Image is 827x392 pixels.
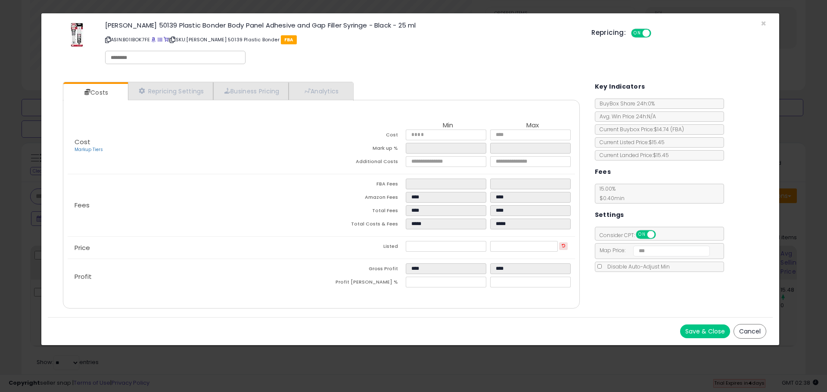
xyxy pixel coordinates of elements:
a: Repricing Settings [128,82,213,100]
p: Cost [68,139,321,153]
td: FBA Fees [321,179,406,192]
a: Analytics [289,82,352,100]
span: ( FBA ) [670,126,684,133]
h3: [PERSON_NAME] 50139 Plastic Bonder Body Panel Adhesive and Gap Filler Syringe - Black - 25 ml [105,22,578,28]
p: Profit [68,273,321,280]
span: Consider CPT: [595,231,667,239]
td: Total Costs & Fees [321,219,406,232]
th: Min [406,122,490,130]
span: $0.40 min [595,194,625,202]
a: All offer listings [158,36,162,43]
a: Business Pricing [213,82,289,100]
td: Amazon Fees [321,192,406,205]
span: OFF [654,231,668,238]
a: Costs [63,84,127,101]
a: BuyBox page [151,36,156,43]
th: Max [490,122,575,130]
td: Total Fees [321,205,406,219]
span: FBA [281,35,297,44]
span: Disable Auto-Adjust Min [603,263,670,270]
span: OFF [650,30,664,37]
h5: Repricing: [591,29,626,36]
td: Listed [321,241,406,254]
p: ASIN: B01IBOK7FE | SKU: [PERSON_NAME] 50139 Plastic Bonder [105,33,578,46]
img: 41xSKHmJgXL._SL60_.jpg [64,22,90,48]
a: Your listing only [164,36,168,43]
td: Profit [PERSON_NAME] % [321,277,406,290]
h5: Key Indicators [595,81,645,92]
td: Cost [321,130,406,143]
button: Cancel [734,324,766,339]
span: Current Listed Price: $15.45 [595,139,665,146]
td: Additional Costs [321,156,406,170]
span: Avg. Win Price 24h: N/A [595,113,656,120]
span: 15.00 % [595,185,625,202]
p: Fees [68,202,321,209]
span: ON [632,30,643,37]
p: Price [68,244,321,251]
h5: Settings [595,210,624,220]
button: Save & Close [680,324,730,338]
td: Mark up % [321,143,406,156]
span: ON [637,231,647,238]
span: Map Price: [595,247,710,254]
span: Current Buybox Price: [595,126,684,133]
span: $14.74 [654,126,684,133]
h5: Fees [595,167,611,177]
span: BuyBox Share 24h: 0% [595,100,655,107]
span: Current Landed Price: $15.45 [595,151,669,159]
a: Markup Tiers [75,146,103,153]
span: × [761,17,766,30]
td: Gross Profit [321,263,406,277]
